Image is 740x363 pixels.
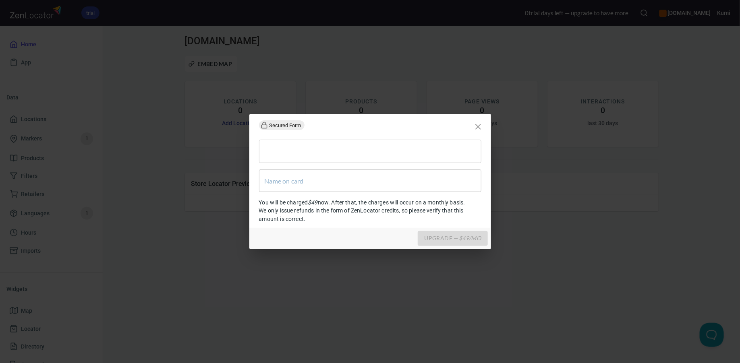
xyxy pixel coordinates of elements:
input: Name on card [259,169,481,192]
em: $ 49 [308,199,317,206]
iframe: To enrich screen reader interactions, please activate Accessibility in Grammarly extension settings [265,148,475,155]
button: close [468,117,488,136]
p: You will be charged now. After that, the charges will occur on a monthly basis. We only issue ref... [259,198,481,223]
span: Secured Form [266,121,305,130]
